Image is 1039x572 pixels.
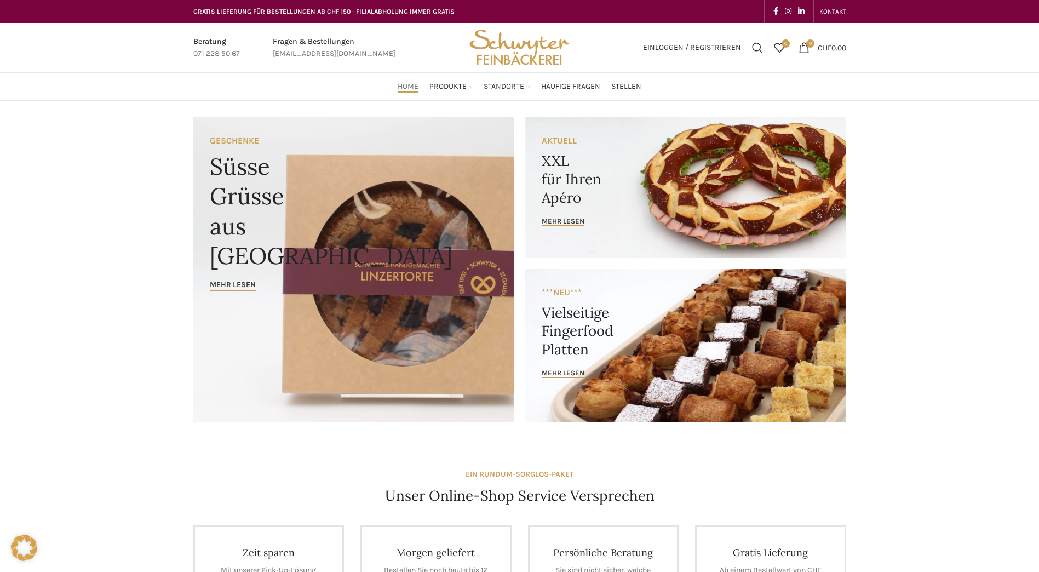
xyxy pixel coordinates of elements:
[814,1,852,22] div: Secondary navigation
[768,37,790,59] div: Meine Wunschliste
[541,76,600,98] a: Häufige Fragen
[466,42,573,52] a: Site logo
[466,23,573,72] img: Bäckerei Schwyter
[398,76,418,98] a: Home
[541,82,600,92] span: Häufige Fragen
[211,546,326,559] h4: Zeit sparen
[782,4,795,19] a: Instagram social link
[819,8,846,15] span: KONTAKT
[546,546,661,559] h4: Persönliche Beratung
[806,39,814,48] span: 0
[713,546,828,559] h4: Gratis Lieferung
[398,82,418,92] span: Home
[429,76,473,98] a: Produkte
[525,117,846,258] a: Banner link
[466,470,573,479] strong: EIN RUNDUM-SORGLOS-PAKET
[611,76,641,98] a: Stellen
[484,82,524,92] span: Standorte
[188,76,852,98] div: Main navigation
[643,44,741,52] span: Einloggen / Registrieren
[782,39,790,48] span: 0
[378,546,493,559] h4: Morgen geliefert
[193,8,455,15] span: GRATIS LIEFERUNG FÜR BESTELLUNGEN AB CHF 150 - FILIALABHOLUNG IMMER GRATIS
[770,4,782,19] a: Facebook social link
[768,37,790,59] a: 0
[385,486,655,506] h4: Unser Online-Shop Service Versprechen
[611,82,641,92] span: Stellen
[818,43,846,52] bdi: 0.00
[429,82,467,92] span: Produkte
[638,37,747,59] a: Einloggen / Registrieren
[818,43,831,52] span: CHF
[819,1,846,22] a: KONTAKT
[193,36,240,60] a: Infobox link
[793,37,852,59] a: 0 CHF0.00
[525,269,846,422] a: Banner link
[795,4,808,19] a: Linkedin social link
[273,36,395,60] a: Infobox link
[193,117,514,422] a: Banner link
[484,76,530,98] a: Standorte
[747,37,768,59] a: Suchen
